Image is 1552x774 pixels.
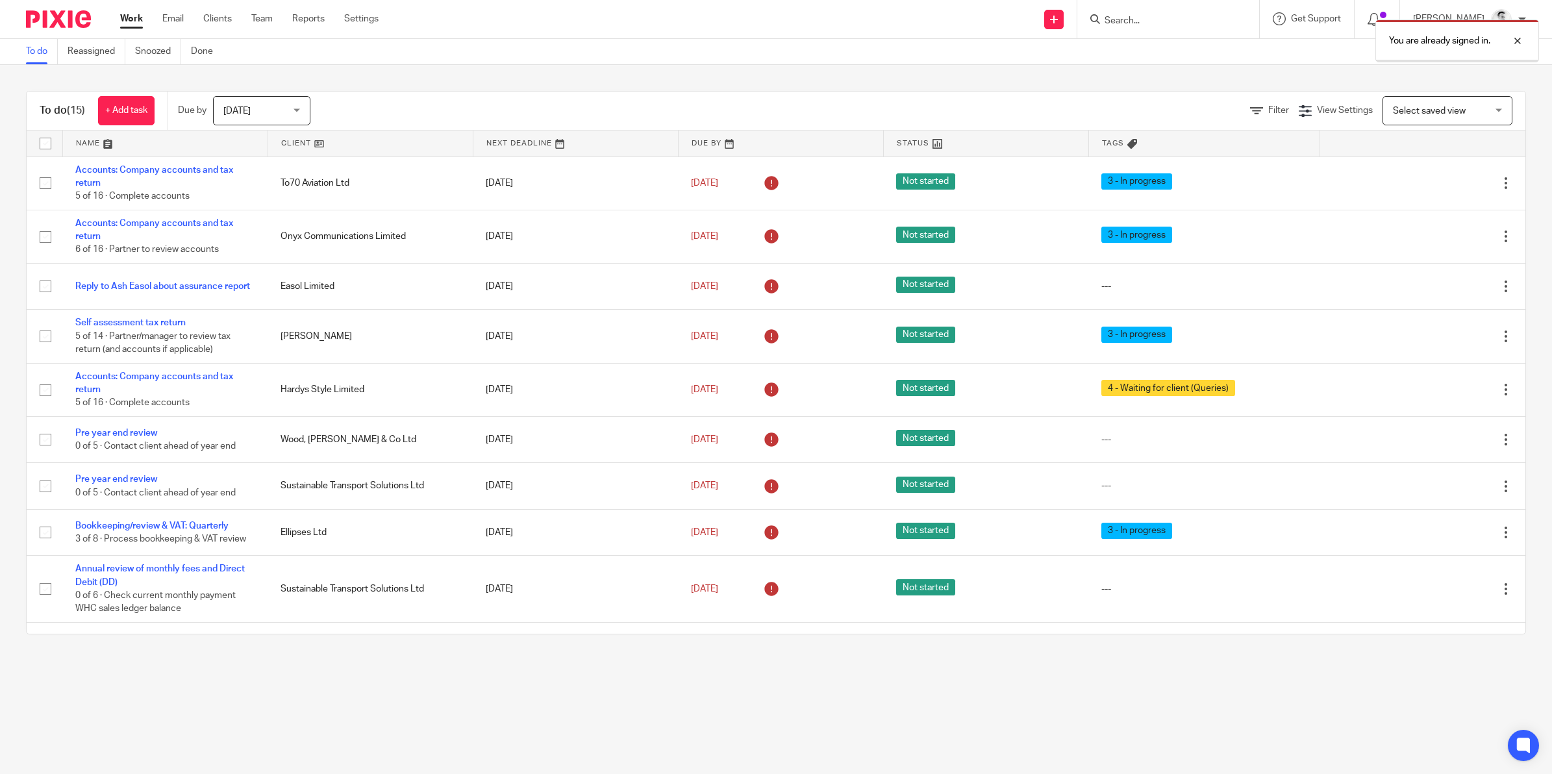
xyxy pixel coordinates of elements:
[75,192,190,201] span: 5 of 16 · Complete accounts
[68,39,125,64] a: Reassigned
[191,39,223,64] a: Done
[75,429,157,438] a: Pre year end review
[268,263,473,309] td: Easol Limited
[75,318,186,327] a: Self assessment tax return
[75,591,236,614] span: 0 of 6 · Check current monthly payment WHC sales ledger balance
[1101,380,1235,396] span: 4 - Waiting for client (Queries)
[75,488,236,497] span: 0 of 5 · Contact client ahead of year end
[896,523,955,539] span: Not started
[268,463,473,509] td: Sustainable Transport Solutions Ltd
[691,332,718,341] span: [DATE]
[473,556,678,623] td: [DATE]
[1101,479,1307,492] div: ---
[1101,582,1307,595] div: ---
[1491,9,1512,30] img: Dave_2025.jpg
[473,156,678,210] td: [DATE]
[135,39,181,64] a: Snoozed
[896,327,955,343] span: Not started
[691,385,718,394] span: [DATE]
[473,210,678,263] td: [DATE]
[268,623,473,669] td: Easol Limited
[75,475,157,484] a: Pre year end review
[896,227,955,243] span: Not started
[75,534,246,543] span: 3 of 8 · Process bookkeeping & VAT review
[268,509,473,555] td: Ellipses Ltd
[268,210,473,263] td: Onyx Communications Limited
[896,380,955,396] span: Not started
[75,372,233,394] a: Accounts: Company accounts and tax return
[691,584,718,593] span: [DATE]
[75,564,245,586] a: Annual review of monthly fees and Direct Debit (DD)
[473,509,678,555] td: [DATE]
[1101,173,1172,190] span: 3 - In progress
[1101,327,1172,343] span: 3 - In progress
[896,277,955,293] span: Not started
[251,12,273,25] a: Team
[1317,106,1373,115] span: View Settings
[1389,34,1490,47] p: You are already signed in.
[268,417,473,463] td: Wood, [PERSON_NAME] & Co Ltd
[67,105,85,116] span: (15)
[75,219,233,241] a: Accounts: Company accounts and tax return
[691,179,718,188] span: [DATE]
[473,623,678,669] td: [DATE]
[75,332,231,355] span: 5 of 14 · Partner/manager to review tax return (and accounts if applicable)
[896,579,955,595] span: Not started
[1268,106,1289,115] span: Filter
[1101,227,1172,243] span: 3 - In progress
[896,430,955,446] span: Not started
[120,12,143,25] a: Work
[268,556,473,623] td: Sustainable Transport Solutions Ltd
[268,156,473,210] td: To70 Aviation Ltd
[473,417,678,463] td: [DATE]
[26,10,91,28] img: Pixie
[1101,433,1307,446] div: ---
[473,463,678,509] td: [DATE]
[75,521,229,531] a: Bookkeeping/review & VAT: Quarterly
[1102,140,1124,147] span: Tags
[691,435,718,444] span: [DATE]
[75,442,236,451] span: 0 of 5 · Contact client ahead of year end
[1101,280,1307,293] div: ---
[75,399,190,408] span: 5 of 16 · Complete accounts
[75,282,250,291] a: Reply to Ash Easol about assurance report
[268,363,473,416] td: Hardys Style Limited
[268,310,473,363] td: [PERSON_NAME]
[203,12,232,25] a: Clients
[691,282,718,291] span: [DATE]
[896,477,955,493] span: Not started
[473,310,678,363] td: [DATE]
[162,12,184,25] a: Email
[691,481,718,490] span: [DATE]
[98,96,155,125] a: + Add task
[75,166,233,188] a: Accounts: Company accounts and tax return
[75,245,219,255] span: 6 of 16 · Partner to review accounts
[1393,106,1466,116] span: Select saved view
[26,39,58,64] a: To do
[1101,523,1172,539] span: 3 - In progress
[896,173,955,190] span: Not started
[344,12,379,25] a: Settings
[292,12,325,25] a: Reports
[178,104,207,117] p: Due by
[691,528,718,537] span: [DATE]
[40,104,85,118] h1: To do
[223,106,251,116] span: [DATE]
[691,232,718,241] span: [DATE]
[473,263,678,309] td: [DATE]
[473,363,678,416] td: [DATE]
